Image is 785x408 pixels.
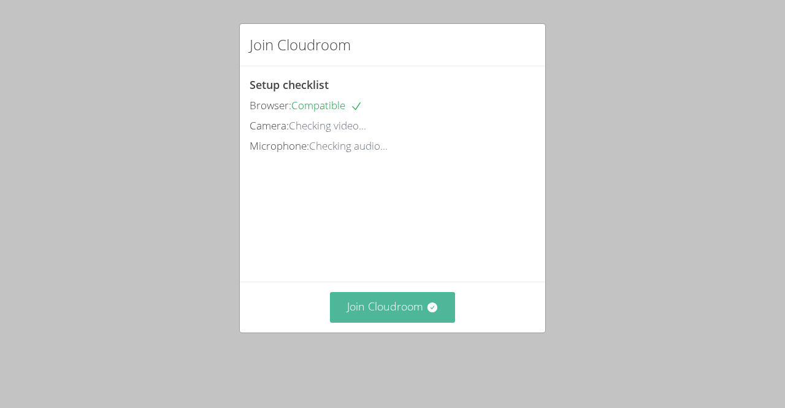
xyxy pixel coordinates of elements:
[289,118,366,133] span: Checking video...
[309,139,388,153] span: Checking audio...
[250,118,289,133] span: Camera:
[291,98,362,112] span: Compatible
[250,34,351,56] h2: Join Cloudroom
[250,139,309,153] span: Microphone:
[250,77,329,92] span: Setup checklist
[250,98,291,112] span: Browser:
[330,292,456,322] button: Join Cloudroom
